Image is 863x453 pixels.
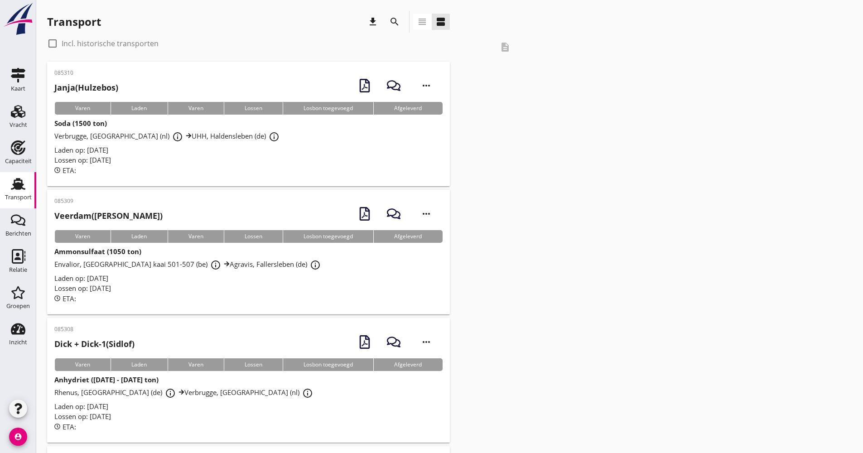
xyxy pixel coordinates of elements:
span: Lossen op: [DATE] [54,284,111,293]
strong: Dick + Dick-1 [54,338,106,349]
div: Capaciteit [5,158,32,164]
p: 085309 [54,197,163,205]
i: more_horiz [414,73,439,98]
i: info_outline [210,260,221,270]
div: Lossen [224,358,283,371]
i: info_outline [310,260,321,270]
i: more_horiz [414,329,439,355]
div: Varen [54,230,111,243]
div: Afgeleverd [373,358,442,371]
div: Kaart [11,86,25,92]
span: ETA: [63,422,76,431]
span: Laden op: [DATE] [54,145,108,154]
div: Varen [54,102,111,115]
a: 085310Janja(Hulzebos)VarenLadenVarenLossenLosbon toegevoegdAfgeleverdSoda (1500 ton)Verbrugge, [G... [47,62,450,186]
div: Laden [111,230,167,243]
strong: Anhydriet ([DATE] - [DATE] ton) [54,375,159,384]
div: Lossen [224,102,283,115]
span: Envalior, [GEOGRAPHIC_DATA] kaai 501-507 (be) Agravis, Fallersleben (de) [54,260,323,269]
i: info_outline [172,131,183,142]
strong: Soda (1500 ton) [54,119,107,128]
i: view_agenda [435,16,446,27]
span: Verbrugge, [GEOGRAPHIC_DATA] (nl) UHH, Haldensleben (de) [54,131,282,140]
div: Varen [168,230,224,243]
i: search [389,16,400,27]
i: more_horiz [414,201,439,226]
div: Transport [47,14,101,29]
i: info_outline [269,131,280,142]
strong: Veerdam [54,210,92,221]
div: Groepen [6,303,30,309]
p: 085310 [54,69,118,77]
div: Berichten [5,231,31,236]
h2: ([PERSON_NAME]) [54,210,163,222]
div: Afgeleverd [373,102,442,115]
i: account_circle [9,428,27,446]
div: Lossen [224,230,283,243]
span: Lossen op: [DATE] [54,412,111,421]
span: Rhenus, [GEOGRAPHIC_DATA] (de) Verbrugge, [GEOGRAPHIC_DATA] (nl) [54,388,316,397]
h2: (Hulzebos) [54,82,118,94]
div: Vracht [10,122,27,128]
i: download [367,16,378,27]
div: Losbon toegevoegd [283,358,373,371]
span: ETA: [63,294,76,303]
i: info_outline [302,388,313,399]
h2: (Sidlof) [54,338,135,350]
span: ETA: [63,166,76,175]
div: Varen [54,358,111,371]
a: 085308Dick + Dick-1(Sidlof)VarenLadenVarenLossenLosbon toegevoegdAfgeleverdAnhydriet ([DATE] - [D... [47,318,450,443]
div: Varen [168,358,224,371]
strong: Ammonsulfaat (1050 ton) [54,247,141,256]
strong: Janja [54,82,75,93]
div: Varen [168,102,224,115]
span: Lossen op: [DATE] [54,155,111,164]
div: Laden [111,358,167,371]
span: Laden op: [DATE] [54,402,108,411]
div: Transport [5,194,32,200]
div: Laden [111,102,167,115]
label: Incl. historische transporten [62,39,159,48]
a: 085309Veerdam([PERSON_NAME])VarenLadenVarenLossenLosbon toegevoegdAfgeleverdAmmonsulfaat (1050 to... [47,190,450,314]
div: Relatie [9,267,27,273]
div: Inzicht [9,339,27,345]
img: logo-small.a267ee39.svg [2,2,34,36]
div: Losbon toegevoegd [283,102,373,115]
p: 085308 [54,325,135,333]
div: Losbon toegevoegd [283,230,373,243]
i: info_outline [165,388,176,399]
i: view_headline [417,16,428,27]
span: Laden op: [DATE] [54,274,108,283]
div: Afgeleverd [373,230,442,243]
